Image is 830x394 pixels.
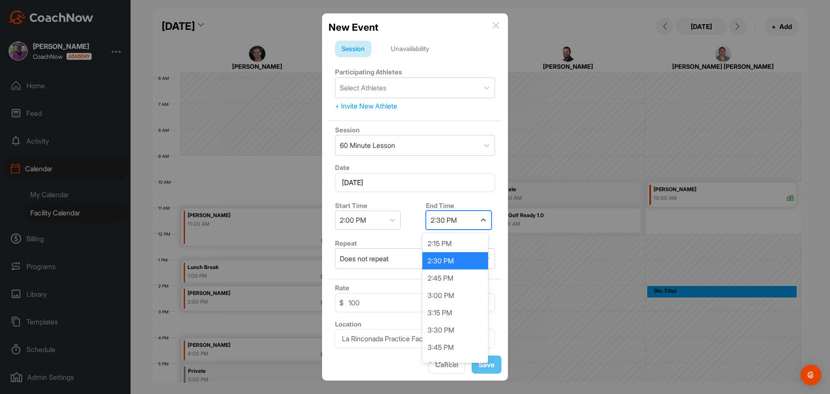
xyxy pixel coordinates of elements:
[335,173,495,192] input: Select Date
[422,304,488,321] div: 3:15 PM
[426,202,454,210] label: End Time
[335,293,495,312] input: 0
[422,252,488,269] div: 2:30 PM
[335,239,357,247] label: Repeat
[492,22,499,29] img: info
[340,215,366,225] div: 2:00 PM
[431,215,457,225] div: 2:30 PM
[422,269,488,287] div: 2:45 PM
[479,360,495,369] span: Save
[335,202,367,210] label: Start Time
[335,320,361,328] label: Location
[422,235,488,252] div: 2:15 PM
[435,360,458,369] span: Cancel
[472,356,501,374] button: Save
[340,140,395,151] div: 60 Minute Lesson
[340,83,386,93] div: Select Athletes
[422,321,488,339] div: 3:30 PM
[339,298,344,308] span: $
[335,68,402,76] label: Participating Athletes
[422,287,488,304] div: 3:00 PM
[428,356,465,374] button: Cancel
[801,365,821,385] div: Open Intercom Messenger
[335,126,360,134] label: Session
[335,163,350,172] label: Date
[384,41,436,57] div: Unavailability
[422,339,488,356] div: 3:45 PM
[329,20,378,35] h2: New Event
[335,41,371,57] div: Session
[335,101,495,111] div: + Invite New Athlete
[340,253,389,264] div: Does not repeat
[335,284,349,292] label: Rate
[422,356,488,373] div: 4:00 PM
